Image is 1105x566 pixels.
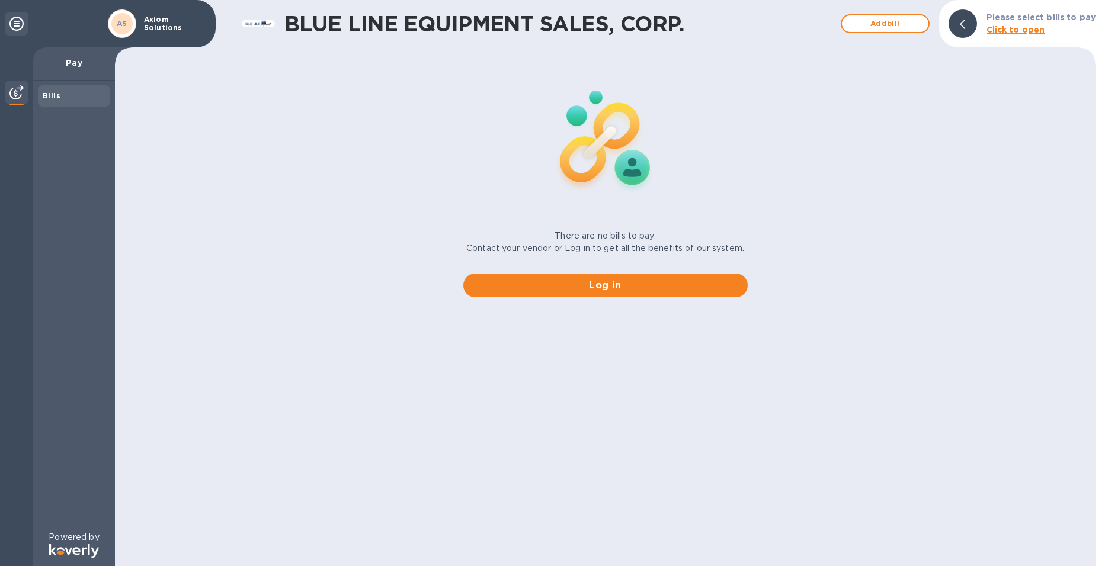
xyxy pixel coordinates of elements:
p: Powered by [49,531,99,544]
button: Addbill [841,14,930,33]
b: AS [117,19,127,28]
p: There are no bills to pay. Contact your vendor or Log in to get all the benefits of our system. [466,230,744,255]
span: Log in [473,278,738,292]
b: Click to open [987,25,1045,34]
h1: BLUE LINE EQUIPMENT SALES, CORP. [284,11,835,36]
button: Log in [463,274,748,297]
img: Logo [49,544,99,558]
p: Pay [43,57,105,69]
b: Bills [43,91,60,100]
b: Please select bills to pay [987,12,1096,22]
span: Add bill [851,17,919,31]
p: Axiom Solutions [144,15,203,32]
